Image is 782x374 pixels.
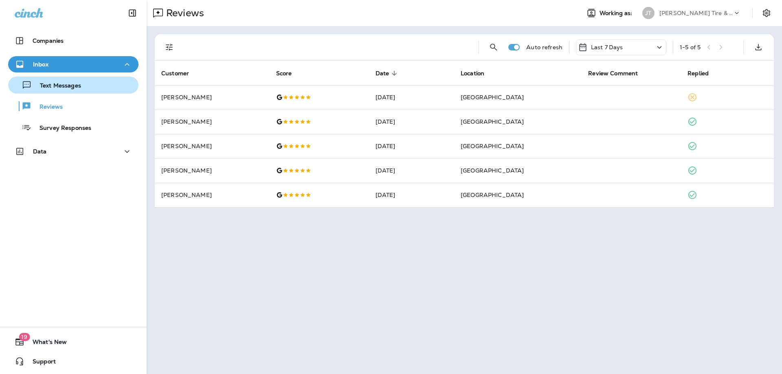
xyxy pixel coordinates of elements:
p: [PERSON_NAME] [161,118,263,125]
span: Date [376,70,400,77]
p: Text Messages [32,82,81,90]
p: [PERSON_NAME] [161,167,263,174]
button: Settings [759,6,774,20]
span: 19 [19,333,30,341]
button: Filters [161,39,178,55]
p: [PERSON_NAME] [161,94,263,101]
button: Reviews [8,98,138,115]
div: JT [642,7,655,19]
button: Support [8,353,138,370]
p: Survey Responses [31,125,91,132]
p: [PERSON_NAME] [161,143,263,149]
td: [DATE] [369,109,454,134]
p: [PERSON_NAME] Tire & Auto [659,10,733,16]
span: Customer [161,70,200,77]
p: Companies [33,37,64,44]
span: Review Comment [588,70,648,77]
button: Collapse Sidebar [121,5,144,21]
span: Location [461,70,495,77]
span: Date [376,70,389,77]
p: Reviews [31,103,63,111]
button: Survey Responses [8,119,138,136]
span: Score [276,70,292,77]
button: Inbox [8,56,138,72]
span: [GEOGRAPHIC_DATA] [461,167,524,174]
span: [GEOGRAPHIC_DATA] [461,118,524,125]
span: Score [276,70,303,77]
p: Reviews [163,7,204,19]
td: [DATE] [369,85,454,109]
p: Auto refresh [526,44,562,50]
span: [GEOGRAPHIC_DATA] [461,94,524,101]
span: Review Comment [588,70,638,77]
span: What's New [24,339,67,348]
span: Replied [688,70,719,77]
td: [DATE] [369,134,454,158]
button: 19What's New [8,334,138,350]
p: Inbox [33,61,48,68]
td: [DATE] [369,183,454,207]
span: Support [24,358,56,368]
p: Last 7 Days [591,44,623,50]
button: Search Reviews [485,39,502,55]
div: 1 - 5 of 5 [680,44,701,50]
span: Replied [688,70,709,77]
button: Export as CSV [750,39,767,55]
span: [GEOGRAPHIC_DATA] [461,142,524,150]
span: Working as: [600,10,634,17]
button: Companies [8,33,138,49]
p: Data [33,148,47,155]
td: [DATE] [369,158,454,183]
p: [PERSON_NAME] [161,192,263,198]
button: Text Messages [8,77,138,94]
span: Customer [161,70,189,77]
span: [GEOGRAPHIC_DATA] [461,191,524,199]
span: Location [461,70,484,77]
button: Data [8,143,138,160]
